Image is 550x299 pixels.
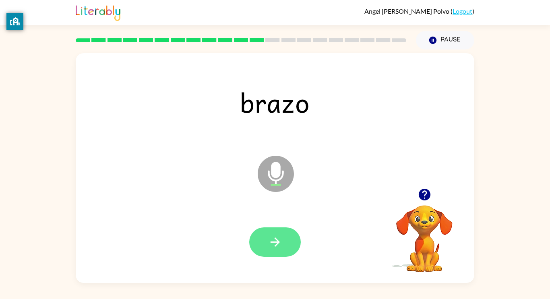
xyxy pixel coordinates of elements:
[76,3,120,21] img: Literably
[364,7,474,15] div: ( )
[228,81,322,123] span: brazo
[364,7,451,15] span: Angel [PERSON_NAME] Polvo
[416,31,474,49] button: Pause
[6,13,23,30] button: privacy banner
[384,193,465,273] video: Your browser must support playing .mp4 files to use Literably. Please try using another browser.
[453,7,472,15] a: Logout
